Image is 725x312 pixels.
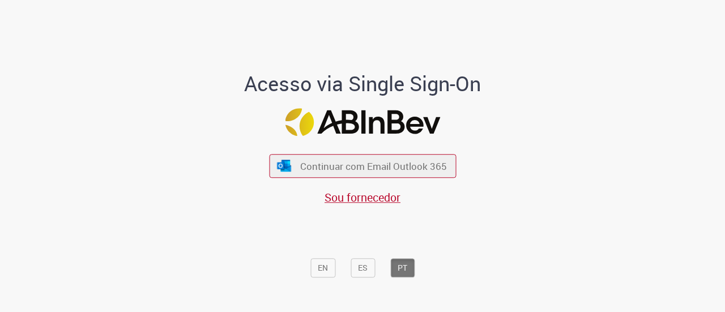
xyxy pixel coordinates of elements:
span: Continuar com Email Outlook 365 [300,160,447,173]
button: ícone Azure/Microsoft 360 Continuar com Email Outlook 365 [269,155,456,178]
button: ES [351,258,375,277]
a: Sou fornecedor [325,190,400,205]
h1: Acesso via Single Sign-On [206,72,520,95]
img: Logo ABInBev [285,108,440,136]
button: EN [310,258,335,277]
img: ícone Azure/Microsoft 360 [276,160,292,172]
button: PT [390,258,415,277]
